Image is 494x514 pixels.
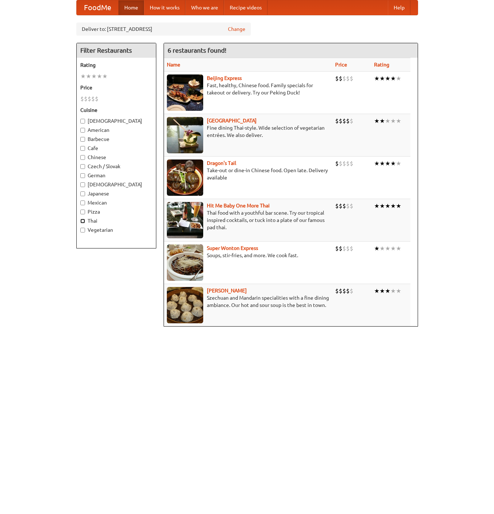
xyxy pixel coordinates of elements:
li: $ [339,202,342,210]
li: ★ [379,202,385,210]
li: ★ [390,244,396,252]
input: Mexican [80,201,85,205]
li: ★ [374,244,379,252]
li: ★ [390,287,396,295]
li: ★ [379,159,385,167]
label: Chinese [80,154,152,161]
li: $ [342,74,346,82]
input: Barbecue [80,137,85,142]
li: $ [335,202,339,210]
label: Cafe [80,145,152,152]
input: Pizza [80,210,85,214]
li: $ [346,244,350,252]
li: ★ [374,117,379,125]
label: Japanese [80,190,152,197]
a: Help [388,0,410,15]
input: Cafe [80,146,85,151]
a: Name [167,62,180,68]
img: satay.jpg [167,117,203,153]
p: Take-out or dine-in Chinese food. Open late. Delivery available [167,167,330,181]
li: ★ [379,287,385,295]
li: $ [95,95,99,103]
h5: Cuisine [80,106,152,114]
label: American [80,126,152,134]
li: $ [346,287,350,295]
li: ★ [379,244,385,252]
label: [DEMOGRAPHIC_DATA] [80,117,152,125]
input: Thai [80,219,85,223]
li: ★ [390,74,396,82]
li: $ [342,244,346,252]
p: Fast, healthy, Chinese food. Family specials for takeout or delivery. Try our Peking Duck! [167,82,330,96]
p: Soups, stir-fries, and more. We cook fast. [167,252,330,259]
p: Fine dining Thai-style. Wide selection of vegetarian entrées. We also deliver. [167,124,330,139]
label: Mexican [80,199,152,206]
a: Hit Me Baby One More Thai [207,203,270,209]
b: Dragon's Tail [207,160,236,166]
li: ★ [396,117,401,125]
li: ★ [390,159,396,167]
li: $ [346,117,350,125]
li: $ [346,74,350,82]
li: ★ [385,202,390,210]
h5: Rating [80,61,152,69]
li: $ [339,117,342,125]
a: How it works [144,0,185,15]
li: $ [342,287,346,295]
a: Recipe videos [224,0,268,15]
input: American [80,128,85,133]
li: ★ [385,159,390,167]
li: ★ [385,244,390,252]
input: [DEMOGRAPHIC_DATA] [80,182,85,187]
li: $ [342,117,346,125]
li: $ [350,287,353,295]
li: $ [342,202,346,210]
h5: Price [80,84,152,91]
li: ★ [385,117,390,125]
li: $ [339,244,342,252]
li: $ [91,95,95,103]
li: ★ [97,72,102,80]
label: Pizza [80,208,152,215]
input: Chinese [80,155,85,160]
li: ★ [374,159,379,167]
li: ★ [374,287,379,295]
li: ★ [396,244,401,252]
li: ★ [396,287,401,295]
div: Deliver to: [STREET_ADDRESS] [76,23,251,36]
li: ★ [91,72,97,80]
b: [GEOGRAPHIC_DATA] [207,118,257,124]
img: dragon.jpg [167,159,203,196]
label: German [80,172,152,179]
a: [PERSON_NAME] [207,288,247,294]
li: $ [335,287,339,295]
li: $ [339,287,342,295]
a: Beijing Express [207,75,242,81]
li: ★ [396,74,401,82]
input: Vegetarian [80,228,85,232]
img: shandong.jpg [167,287,203,323]
li: $ [342,159,346,167]
ng-pluralize: 6 restaurants found! [168,47,226,54]
li: ★ [379,74,385,82]
li: $ [350,74,353,82]
p: Szechuan and Mandarin specialities with a fine dining ambiance. Our hot and sour soup is the best... [167,294,330,309]
p: Thai food with a youthful bar scene. Try our tropical inspired cocktails, or tuck into a plate of... [167,209,330,231]
li: ★ [80,72,86,80]
li: ★ [385,287,390,295]
a: Price [335,62,347,68]
label: Barbecue [80,135,152,143]
li: $ [350,202,353,210]
li: $ [339,74,342,82]
li: $ [350,117,353,125]
li: $ [335,244,339,252]
li: $ [335,117,339,125]
label: Vegetarian [80,226,152,234]
input: German [80,173,85,178]
li: ★ [390,117,396,125]
li: ★ [374,74,379,82]
li: $ [88,95,91,103]
a: Super Wonton Express [207,245,258,251]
